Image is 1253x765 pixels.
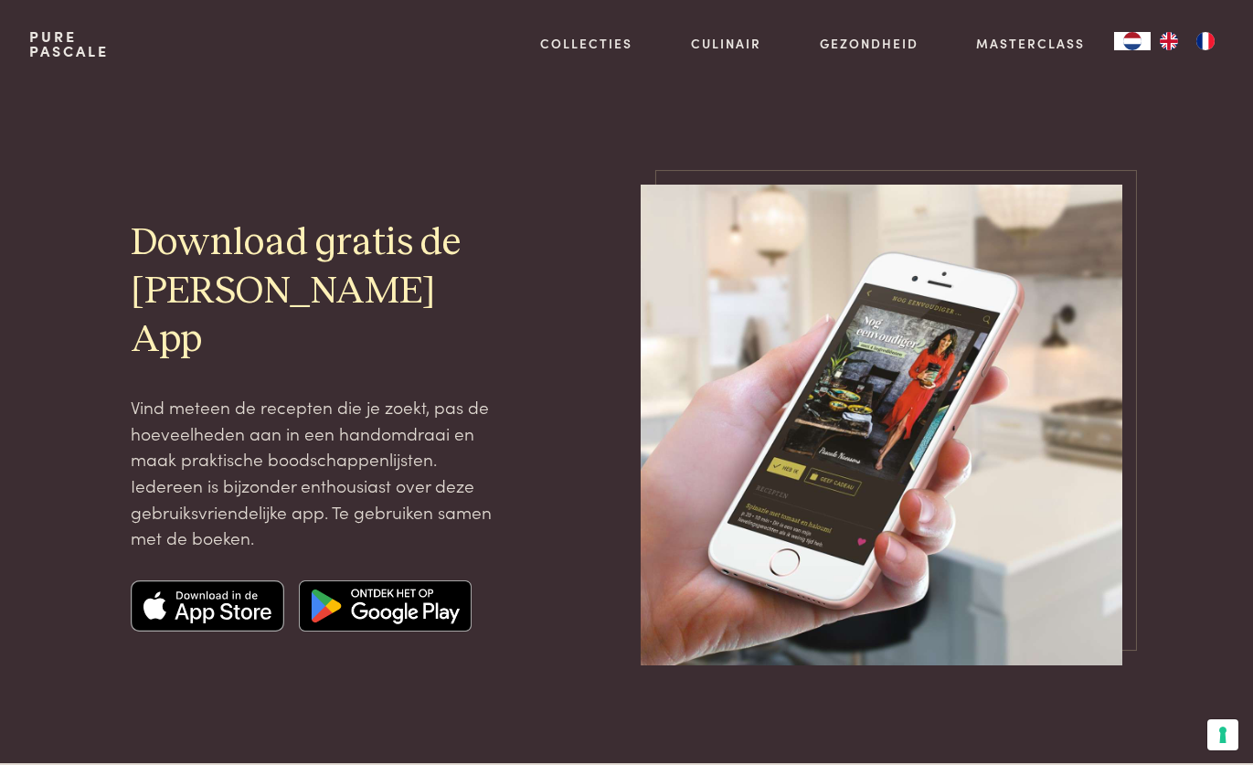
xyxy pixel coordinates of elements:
[540,34,632,53] a: Collecties
[29,29,109,58] a: PurePascale
[976,34,1085,53] a: Masterclass
[691,34,761,53] a: Culinair
[299,580,472,632] img: Google app store
[820,34,919,53] a: Gezondheid
[131,219,510,365] h2: Download gratis de [PERSON_NAME] App
[1114,32,1151,50] a: NL
[1114,32,1224,50] aside: Language selected: Nederlands
[1187,32,1224,50] a: FR
[131,394,510,551] p: Vind meteen de recepten die je zoekt, pas de hoeveelheden aan in een handomdraai en maak praktisc...
[1114,32,1151,50] div: Language
[1151,32,1187,50] a: EN
[641,185,1121,665] img: pascale-naessens-app-mockup
[1207,719,1238,750] button: Uw voorkeuren voor toestemming voor trackingtechnologieën
[131,580,284,632] img: Apple app store
[1151,32,1224,50] ul: Language list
